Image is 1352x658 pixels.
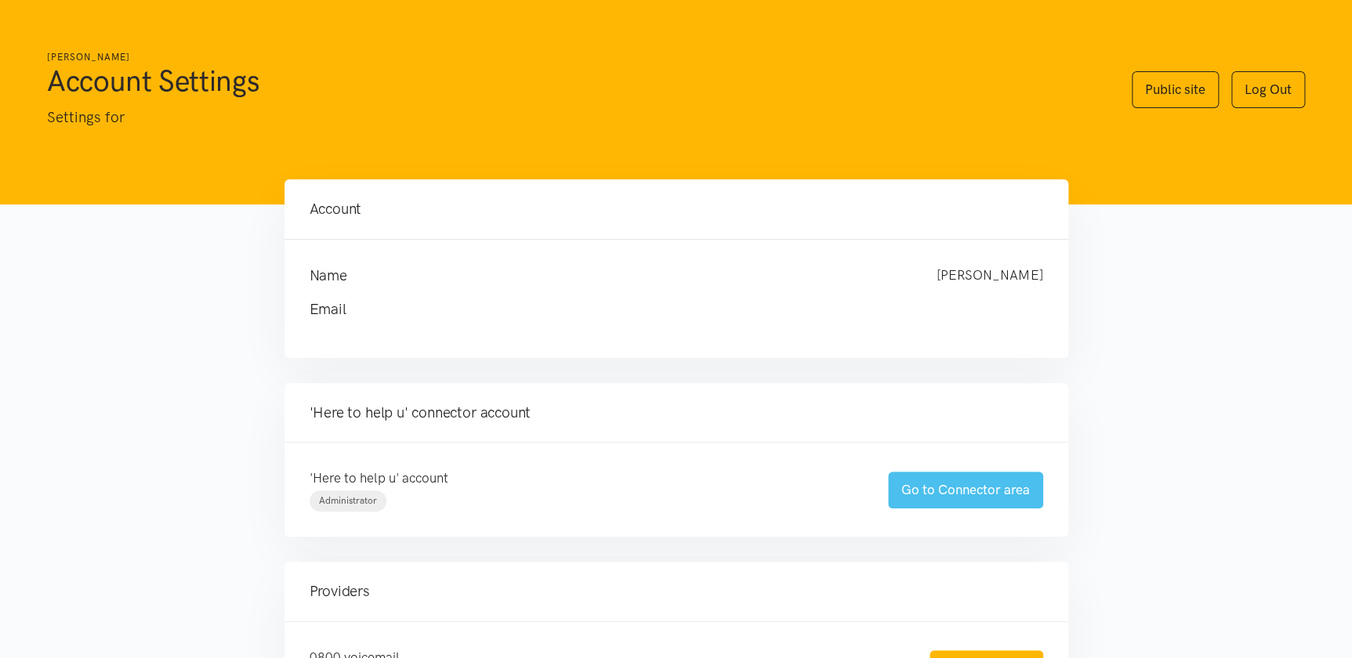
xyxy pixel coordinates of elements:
[310,468,857,489] p: 'Here to help u' account
[319,495,377,506] span: Administrator
[1132,71,1219,108] a: Public site
[47,106,1100,129] p: Settings for
[888,472,1043,508] a: Go to Connector area
[47,62,1100,99] h1: Account Settings
[921,265,1059,287] div: [PERSON_NAME]
[1231,71,1305,108] a: Log Out
[310,298,1012,320] h4: Email
[310,198,1043,220] h4: Account
[310,265,905,287] h4: Name
[310,402,1043,424] h4: 'Here to help u' connector account
[47,50,1100,65] h6: [PERSON_NAME]
[310,580,1043,602] h4: Providers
